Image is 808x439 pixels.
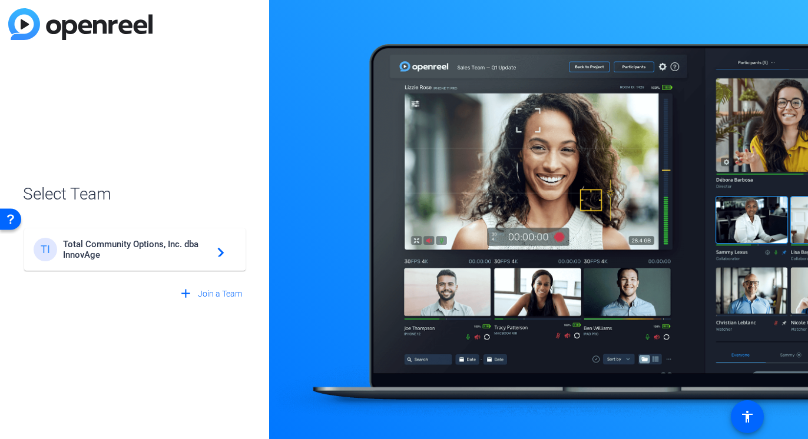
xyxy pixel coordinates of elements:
[198,288,242,300] span: Join a Team
[34,238,57,261] div: TI
[178,287,193,301] mat-icon: add
[210,242,224,257] mat-icon: navigate_next
[174,284,247,305] button: Join a Team
[740,410,754,424] mat-icon: accessibility
[8,8,153,40] img: blue-gradient.svg
[63,239,210,260] span: Total Community Options, Inc. dba InnovAge
[23,182,247,207] span: Select Team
